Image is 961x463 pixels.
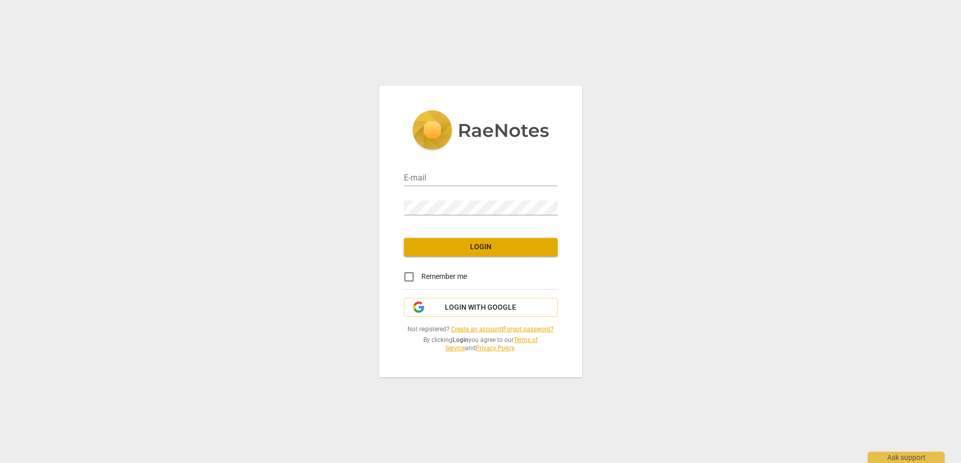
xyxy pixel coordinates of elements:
[445,303,516,313] span: Login with Google
[404,325,558,334] span: Not registered? |
[412,110,549,152] img: 5ac2273c67554f335776073100b6d88f.svg
[404,238,558,256] button: Login
[421,271,467,282] span: Remember me
[503,326,554,333] a: Forgot password?
[868,452,945,463] div: Ask support
[404,336,558,353] span: By clicking you agree to our and .
[476,345,514,352] a: Privacy Policy
[412,242,549,252] span: Login
[404,298,558,317] button: Login with Google
[453,336,468,344] b: Login
[451,326,502,333] a: Create an account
